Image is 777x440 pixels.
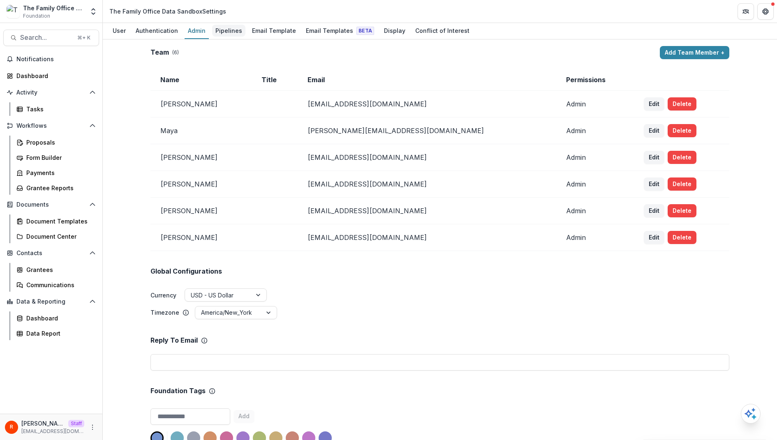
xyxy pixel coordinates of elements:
[13,166,99,180] a: Payments
[3,69,99,83] a: Dashboard
[26,232,92,241] div: Document Center
[13,311,99,325] a: Dashboard
[298,91,556,117] td: [EMAIL_ADDRESS][DOMAIN_NAME]
[88,422,97,432] button: More
[298,171,556,198] td: [EMAIL_ADDRESS][DOMAIN_NAME]
[556,69,634,91] td: Permissions
[644,177,664,191] button: Edit
[150,308,179,317] p: Timezone
[13,102,99,116] a: Tasks
[741,404,761,424] button: Open AI Assistant
[26,314,92,323] div: Dashboard
[13,151,99,164] a: Form Builder
[3,295,99,308] button: Open Data & Reporting
[7,5,20,18] img: The Family Office Data Sandbox
[556,91,634,117] td: Admin
[21,419,65,428] p: [PERSON_NAME]
[660,46,729,59] button: Add Team Member +
[212,23,245,39] a: Pipelines
[644,231,664,244] button: Edit
[150,198,252,224] td: [PERSON_NAME]
[26,265,92,274] div: Grantees
[249,23,299,39] a: Email Template
[26,105,92,113] div: Tasks
[644,124,664,137] button: Edit
[16,298,86,305] span: Data & Reporting
[132,25,181,37] div: Authentication
[3,198,99,211] button: Open Documents
[26,281,92,289] div: Communications
[26,184,92,192] div: Grantee Reports
[757,3,774,20] button: Get Help
[150,291,176,299] label: Currency
[150,387,206,395] p: Foundation Tags
[185,25,209,37] div: Admin
[150,171,252,198] td: [PERSON_NAME]
[644,97,664,111] button: Edit
[212,25,245,37] div: Pipelines
[303,25,377,37] div: Email Templates
[109,23,129,39] a: User
[26,217,92,226] div: Document Templates
[23,4,84,12] div: The Family Office Data Sandbox
[26,329,92,338] div: Data Report
[13,136,99,149] a: Proposals
[20,34,72,41] span: Search...
[16,201,86,208] span: Documents
[109,7,226,16] div: The Family Office Data Sandbox Settings
[668,97,696,111] button: Delete
[185,23,209,39] a: Admin
[644,151,664,164] button: Edit
[3,86,99,99] button: Open Activity
[556,171,634,198] td: Admin
[150,91,252,117] td: [PERSON_NAME]
[13,181,99,195] a: Grantee Reports
[356,27,374,35] span: Beta
[172,49,179,56] p: ( 6 )
[644,204,664,217] button: Edit
[412,23,473,39] a: Conflict of Interest
[16,71,92,80] div: Dashboard
[76,33,92,42] div: ⌘ + K
[10,424,13,430] div: Raj
[298,117,556,144] td: [PERSON_NAME][EMAIL_ADDRESS][DOMAIN_NAME]
[150,224,252,251] td: [PERSON_NAME]
[234,410,254,423] button: Add
[381,25,409,37] div: Display
[303,23,377,39] a: Email Templates Beta
[298,198,556,224] td: [EMAIL_ADDRESS][DOMAIN_NAME]
[668,231,696,244] button: Delete
[252,69,298,91] td: Title
[150,69,252,91] td: Name
[3,119,99,132] button: Open Workflows
[13,230,99,243] a: Document Center
[3,30,99,46] button: Search...
[109,25,129,37] div: User
[412,25,473,37] div: Conflict of Interest
[13,263,99,276] a: Grantees
[150,267,222,275] h2: Global Configurations
[668,151,696,164] button: Delete
[298,224,556,251] td: [EMAIL_ADDRESS][DOMAIN_NAME]
[21,428,84,435] p: [EMAIL_ADDRESS][DOMAIN_NAME]
[13,327,99,340] a: Data Report
[68,420,84,427] p: Staff
[150,144,252,171] td: [PERSON_NAME]
[150,336,198,344] p: Reply To Email
[88,3,99,20] button: Open entity switcher
[106,5,229,17] nav: breadcrumb
[13,214,99,228] a: Document Templates
[381,23,409,39] a: Display
[668,177,696,191] button: Delete
[298,144,556,171] td: [EMAIL_ADDRESS][DOMAIN_NAME]
[668,204,696,217] button: Delete
[3,246,99,260] button: Open Contacts
[16,56,96,63] span: Notifications
[13,278,99,292] a: Communications
[26,168,92,177] div: Payments
[16,250,86,257] span: Contacts
[298,69,556,91] td: Email
[132,23,181,39] a: Authentication
[3,53,99,66] button: Notifications
[556,224,634,251] td: Admin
